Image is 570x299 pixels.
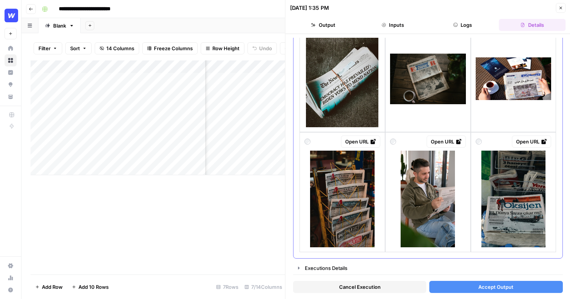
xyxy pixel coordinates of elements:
div: Executions Details [305,264,558,272]
a: Your Data [5,91,17,103]
a: Usage [5,272,17,284]
button: Executions Details [293,262,562,274]
span: Sort [70,45,80,52]
button: Workspace: Webflow [5,6,17,25]
img: photo-1611244763972-aa9c8368ef14 [306,31,378,127]
a: Blank [38,18,81,33]
div: 7 Rows [213,281,241,293]
a: Open URL [426,136,466,148]
img: photo-1662733853632-00c3fd65d53e [390,54,466,104]
button: Logs [429,19,496,31]
button: Sort [65,42,92,54]
a: Insights [5,66,17,79]
button: Accept Output [429,281,562,293]
button: Add 10 Rows [67,281,113,293]
div: Open URL [345,138,376,145]
div: Blank [53,22,66,29]
span: 14 Columns [106,45,134,52]
button: Output [290,19,357,31]
div: Open URL [516,138,547,145]
span: Accept Output [478,283,513,291]
div: [DATE] 1:35 PM [290,4,329,12]
button: Help + Support [5,284,17,296]
button: Details [499,19,565,31]
img: photo-1678202723973-062f370a1385 [310,151,375,247]
span: Freeze Columns [154,45,193,52]
button: Undo [247,42,277,54]
div: Open URL [430,138,461,145]
button: Row Height [201,42,244,54]
a: Settings [5,260,17,272]
img: photo-1646734364930-df1b5e986669 [481,151,545,247]
img: Webflow Logo [5,9,18,22]
span: Add 10 Rows [78,283,109,291]
span: Row Height [212,45,240,52]
a: Open URL [512,136,551,148]
button: Inputs [360,19,426,31]
span: Cancel Execution [339,283,380,291]
button: Add Row [31,281,67,293]
span: Add Row [42,283,63,291]
a: Home [5,42,17,54]
button: 14 Columns [95,42,139,54]
button: Cancel Execution [293,281,426,293]
a: Opportunities [5,79,17,91]
span: Undo [259,45,272,52]
span: Filter [38,45,51,52]
a: Open URL [341,136,380,148]
a: Browse [5,54,17,66]
button: Filter [34,42,62,54]
img: photo-1713948414133-c2cf74951e9a [475,57,551,100]
button: Freeze Columns [142,42,198,54]
img: photo-1738073954103-1e0417112fd4 [401,151,455,247]
div: 7/14 Columns [241,281,285,293]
